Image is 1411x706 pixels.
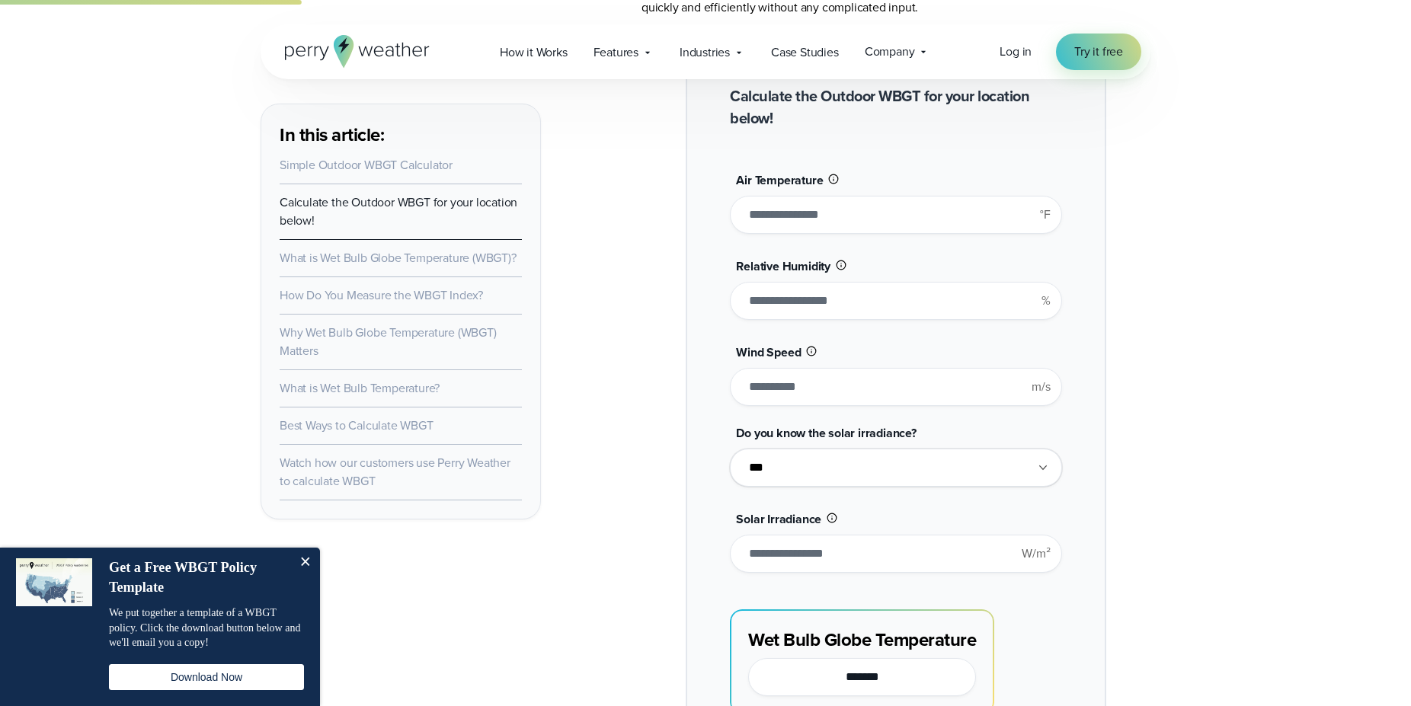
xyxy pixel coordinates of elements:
span: Relative Humidity [736,257,830,275]
span: How it Works [500,43,568,62]
a: How Do You Measure the WBGT Index? [280,286,483,304]
span: Company [865,43,915,61]
a: Try it free [1056,34,1141,70]
span: Air Temperature [736,171,823,189]
span: Wind Speed [736,343,801,361]
span: Solar Irradiance [736,510,821,528]
a: Watch how our customers use Perry Weather to calculate WBGT [280,454,510,490]
a: Case Studies [758,37,852,68]
button: Close [290,548,320,578]
h3: In this article: [280,123,522,147]
span: Features [594,43,638,62]
span: Case Studies [771,43,839,62]
span: Do you know the solar irradiance? [736,424,916,442]
a: How it Works [487,37,581,68]
a: Log in [1000,43,1032,61]
a: Simple Outdoor WBGT Calculator [280,156,453,174]
a: Best Ways to Calculate WBGT [280,417,434,434]
h4: Get a Free WBGT Policy Template [109,558,288,597]
h2: Calculate the Outdoor WBGT for your location below! [730,85,1061,129]
span: Log in [1000,43,1032,60]
a: Why Wet Bulb Globe Temperature (WBGT) Matters [280,324,497,359]
img: dialog featured image [16,558,92,606]
button: Download Now [109,664,304,690]
p: We put together a template of a WBGT policy. Click the download button below and we'll email you ... [109,605,304,650]
a: Calculate the Outdoor WBGT for your location below! [280,193,517,229]
span: Try it free [1074,43,1123,61]
a: What is Wet Bulb Globe Temperature (WBGT)? [280,249,517,267]
a: What is Wet Bulb Temperature? [280,379,440,397]
span: Industries [680,43,730,62]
